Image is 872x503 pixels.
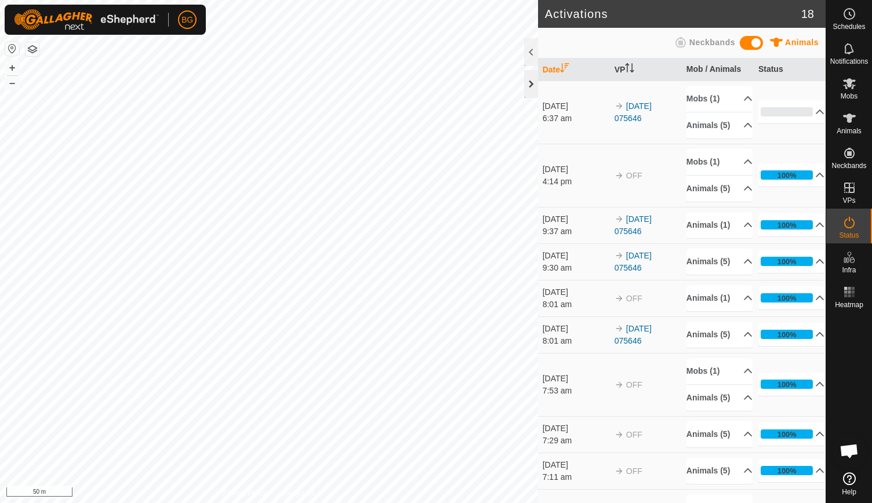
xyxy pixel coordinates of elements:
p-accordion-header: Animals (5) [686,385,753,411]
div: 100% [761,380,813,389]
span: Heatmap [835,301,863,308]
div: 7:29 am [543,435,609,447]
span: Neckbands [689,38,735,47]
span: BG [181,14,193,26]
img: arrow [615,251,624,260]
span: Notifications [830,58,868,65]
div: 100% [761,170,813,180]
a: Privacy Policy [223,488,267,498]
img: arrow [615,466,624,476]
div: 100% [777,329,797,340]
p-accordion-header: 100% [758,213,824,236]
th: VP [610,59,682,81]
div: [DATE] [543,323,609,335]
button: + [5,61,19,75]
div: 100% [761,429,813,439]
a: Contact Us [281,488,315,498]
a: [DATE] 075646 [615,324,652,345]
p-accordion-header: Animals (1) [686,212,753,238]
p-accordion-header: Animals (5) [686,176,753,202]
div: [DATE] [543,373,609,385]
p-accordion-header: Animals (5) [686,322,753,348]
span: Status [839,232,859,239]
img: arrow [615,324,624,333]
p-accordion-header: 100% [758,250,824,273]
div: [DATE] [543,459,609,471]
p-accordion-header: 0% [758,100,824,123]
p-accordion-header: 100% [758,163,824,187]
img: arrow [615,294,624,303]
img: arrow [615,214,624,224]
button: Map Layers [26,42,39,56]
div: 100% [777,465,797,476]
div: [DATE] [543,422,609,435]
img: arrow [615,380,624,389]
p-accordion-header: Animals (5) [686,458,753,484]
div: 100% [777,293,797,304]
div: 100% [761,257,813,266]
div: 0% [761,107,813,116]
span: Animals [785,38,819,47]
div: 100% [761,466,813,475]
p-accordion-header: Mobs (1) [686,149,753,175]
span: VPs [842,197,855,204]
p-accordion-header: Animals (5) [686,249,753,275]
span: OFF [626,466,642,476]
span: OFF [626,294,642,303]
img: arrow [615,430,624,439]
span: Mobs [841,93,858,100]
span: Schedules [833,23,865,30]
span: Neckbands [831,162,866,169]
span: Infra [842,267,856,274]
p-accordion-header: 100% [758,286,824,309]
span: Help [842,489,856,495]
div: [DATE] [543,213,609,225]
img: arrow [615,171,624,180]
p-accordion-header: 100% [758,323,824,346]
span: 18 [801,5,814,23]
div: 100% [777,170,797,181]
div: 9:30 am [543,262,609,274]
div: 9:37 am [543,225,609,238]
th: Mob / Animals [682,59,754,81]
div: 100% [761,330,813,339]
div: 100% [777,379,797,390]
button: – [5,76,19,90]
div: 100% [761,220,813,229]
div: 8:01 am [543,335,609,347]
p-accordion-header: Animals (5) [686,421,753,447]
th: Status [754,59,826,81]
div: 100% [777,220,797,231]
div: 100% [777,256,797,267]
h2: Activations [545,7,801,21]
p-accordion-header: Mobs (1) [686,358,753,384]
a: Help [826,468,872,500]
a: [DATE] 075646 [615,101,652,123]
button: Reset Map [5,42,19,56]
p-accordion-header: 100% [758,373,824,396]
div: [DATE] [543,163,609,176]
div: 7:53 am [543,385,609,397]
p-accordion-header: Mobs (1) [686,86,753,112]
p-accordion-header: 100% [758,459,824,482]
div: 8:01 am [543,298,609,311]
div: [DATE] [543,100,609,112]
div: [DATE] [543,286,609,298]
span: OFF [626,171,642,180]
div: 100% [777,429,797,440]
p-accordion-header: Animals (5) [686,112,753,138]
p-sorticon: Activate to sort [625,65,634,74]
div: 100% [761,293,813,302]
a: [DATE] 075646 [615,214,652,236]
img: Gallagher Logo [14,9,159,30]
div: 7:11 am [543,471,609,483]
a: [DATE] 075646 [615,251,652,272]
span: OFF [626,380,642,389]
span: Animals [837,127,862,134]
p-accordion-header: 100% [758,422,824,446]
span: OFF [626,430,642,439]
div: [DATE] [543,250,609,262]
div: 4:14 pm [543,176,609,188]
p-accordion-header: Animals (1) [686,285,753,311]
img: arrow [615,101,624,111]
